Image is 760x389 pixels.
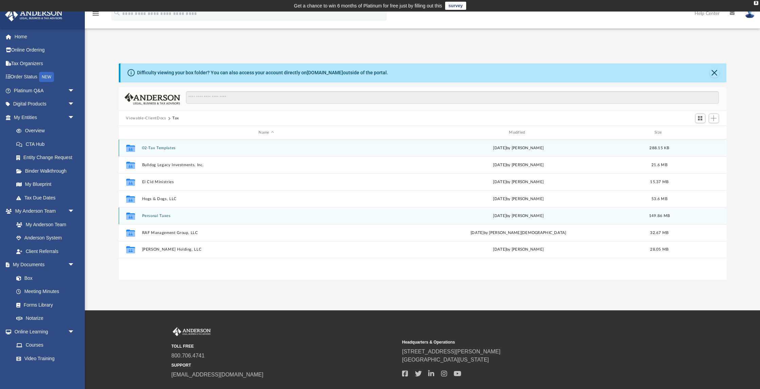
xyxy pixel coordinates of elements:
[142,248,391,252] button: [PERSON_NAME] Holding, LLC
[171,343,397,349] small: TOLL FREE
[9,218,78,231] a: My Anderson Team
[92,9,100,18] i: menu
[142,180,391,184] button: El Cid Ministries
[186,91,719,104] input: Search files and folders
[394,179,643,185] div: [DATE] by [PERSON_NAME]
[709,114,719,123] button: Add
[394,162,643,168] div: [DATE] by [PERSON_NAME]
[141,130,391,136] div: Name
[68,111,81,124] span: arrow_drop_down
[394,130,643,136] div: Modified
[142,214,391,218] button: Personal Taxes
[9,338,81,352] a: Courses
[171,372,263,377] a: [EMAIL_ADDRESS][DOMAIN_NAME]
[39,72,54,82] div: NEW
[142,163,391,167] button: Bulldog Legacy Investments, Inc.
[3,8,64,21] img: Anderson Advisors Platinum Portal
[9,151,85,164] a: Entity Change Request
[9,352,78,365] a: Video Training
[9,124,85,138] a: Overview
[695,114,705,123] button: Switch to Grid View
[171,353,205,358] a: 800.706.4741
[9,285,81,298] a: Meeting Minutes
[676,130,723,136] div: id
[710,68,719,78] button: Close
[9,298,78,312] a: Forms Library
[9,178,81,191] a: My Blueprint
[126,115,166,121] button: Viewable-ClientDocs
[649,214,669,218] span: 149.86 MB
[171,362,397,368] small: SUPPORT
[646,130,673,136] div: Size
[172,115,179,121] button: Tax
[9,312,81,325] a: Notarize
[294,2,442,10] div: Get a chance to win 6 months of Platinum for free just by filling out this
[137,69,388,76] div: Difficulty viewing your box folder? You can also access your account directly on outside of the p...
[9,231,81,245] a: Anderson System
[651,197,667,201] span: 53.6 MB
[649,146,669,150] span: 288.15 KB
[745,8,755,18] img: User Pic
[142,231,391,235] button: RAF Management Group, LLC
[394,196,643,202] div: [DATE] by [PERSON_NAME]
[9,137,85,151] a: CTA Hub
[5,325,81,338] a: Online Learningarrow_drop_down
[171,327,212,336] img: Anderson Advisors Platinum Portal
[9,164,85,178] a: Binder Walkthrough
[68,84,81,98] span: arrow_drop_down
[394,230,643,236] div: [DATE] by [PERSON_NAME][DEMOGRAPHIC_DATA]
[68,325,81,339] span: arrow_drop_down
[142,197,391,201] button: Hogs & Dogs, LLC
[394,145,643,151] div: [DATE] by [PERSON_NAME]
[651,163,667,167] span: 21.6 MB
[68,97,81,111] span: arrow_drop_down
[402,349,500,354] a: [STREET_ADDRESS][PERSON_NAME]
[650,180,668,184] span: 15.37 MB
[445,2,466,10] a: survey
[9,191,85,205] a: Tax Due Dates
[92,13,100,18] a: menu
[650,231,668,235] span: 32.67 MB
[650,248,668,251] span: 28.05 MB
[5,84,85,97] a: Platinum Q&Aarrow_drop_down
[402,339,628,345] small: Headquarters & Operations
[5,30,85,43] a: Home
[68,258,81,272] span: arrow_drop_down
[5,43,85,57] a: Online Ordering
[394,213,643,219] div: [DATE] by [PERSON_NAME]
[5,97,85,111] a: Digital Productsarrow_drop_down
[113,9,121,17] i: search
[9,271,78,285] a: Box
[754,1,758,5] div: close
[68,205,81,218] span: arrow_drop_down
[9,245,81,258] a: Client Referrals
[5,57,85,70] a: Tax Organizers
[402,357,489,363] a: [GEOGRAPHIC_DATA][US_STATE]
[307,70,343,75] a: [DOMAIN_NAME]
[5,258,81,272] a: My Documentsarrow_drop_down
[5,111,85,124] a: My Entitiesarrow_drop_down
[5,70,85,84] a: Order StatusNEW
[9,365,81,379] a: Resources
[121,130,138,136] div: id
[119,139,726,280] div: grid
[142,146,391,150] button: 02-Tax Templates
[394,247,643,253] div: [DATE] by [PERSON_NAME]
[5,205,81,218] a: My Anderson Teamarrow_drop_down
